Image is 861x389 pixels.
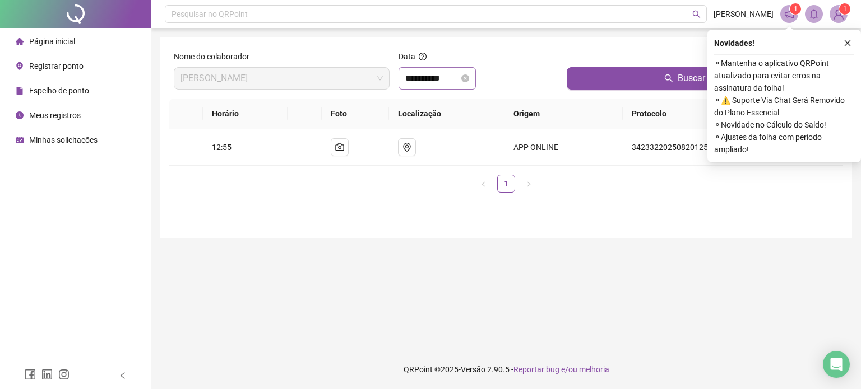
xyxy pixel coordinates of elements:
[520,175,538,193] button: right
[419,53,427,60] span: question-circle
[498,175,515,192] a: 1
[623,99,843,129] th: Protocolo
[29,135,98,144] span: Minhas solicitações
[389,99,504,129] th: Localização
[461,365,485,374] span: Versão
[475,175,493,193] button: left
[16,38,24,45] span: home
[504,99,623,129] th: Origem
[678,72,742,85] span: Buscar registros
[335,143,344,152] span: camera
[525,181,532,188] span: right
[480,181,487,188] span: left
[714,131,854,156] span: ⚬ Ajustes da folha com período ampliado!
[203,99,288,129] th: Horário
[16,111,24,119] span: clock-circle
[823,351,850,378] div: Open Intercom Messenger
[692,10,701,18] span: search
[25,369,36,380] span: facebook
[809,9,819,19] span: bell
[844,39,851,47] span: close
[212,143,232,152] span: 12:55
[461,74,469,82] span: close-circle
[399,52,415,61] span: Data
[714,37,754,49] span: Novidades !
[784,9,794,19] span: notification
[402,143,411,152] span: environment
[513,365,609,374] span: Reportar bug e/ou melhoria
[16,136,24,144] span: schedule
[119,372,127,379] span: left
[504,129,623,166] td: APP ONLINE
[174,50,257,63] label: Nome do colaborador
[520,175,538,193] li: Próxima página
[29,111,81,120] span: Meus registros
[497,175,515,193] li: 1
[29,37,75,46] span: Página inicial
[714,8,774,20] span: [PERSON_NAME]
[16,62,24,70] span: environment
[664,74,673,83] span: search
[151,350,861,389] footer: QRPoint © 2025 - 2.90.5 -
[714,94,854,119] span: ⚬ ⚠️ Suporte Via Chat Será Removido do Plano Essencial
[794,5,798,13] span: 1
[41,369,53,380] span: linkedin
[843,5,847,13] span: 1
[839,3,850,15] sup: Atualize o seu contato no menu Meus Dados
[567,67,839,90] button: Buscar registros
[180,68,383,89] span: ERICA REIS DOS SANTOS
[58,369,70,380] span: instagram
[714,57,854,94] span: ⚬ Mantenha o aplicativo QRPoint atualizado para evitar erros na assinatura da folha!
[29,86,89,95] span: Espelho de ponto
[830,6,847,22] img: 23308
[714,119,854,131] span: ⚬ Novidade no Cálculo do Saldo!
[475,175,493,193] li: Página anterior
[322,99,390,129] th: Foto
[790,3,801,15] sup: 1
[623,129,843,166] td: 3423322025082012555113
[16,87,24,95] span: file
[29,62,84,71] span: Registrar ponto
